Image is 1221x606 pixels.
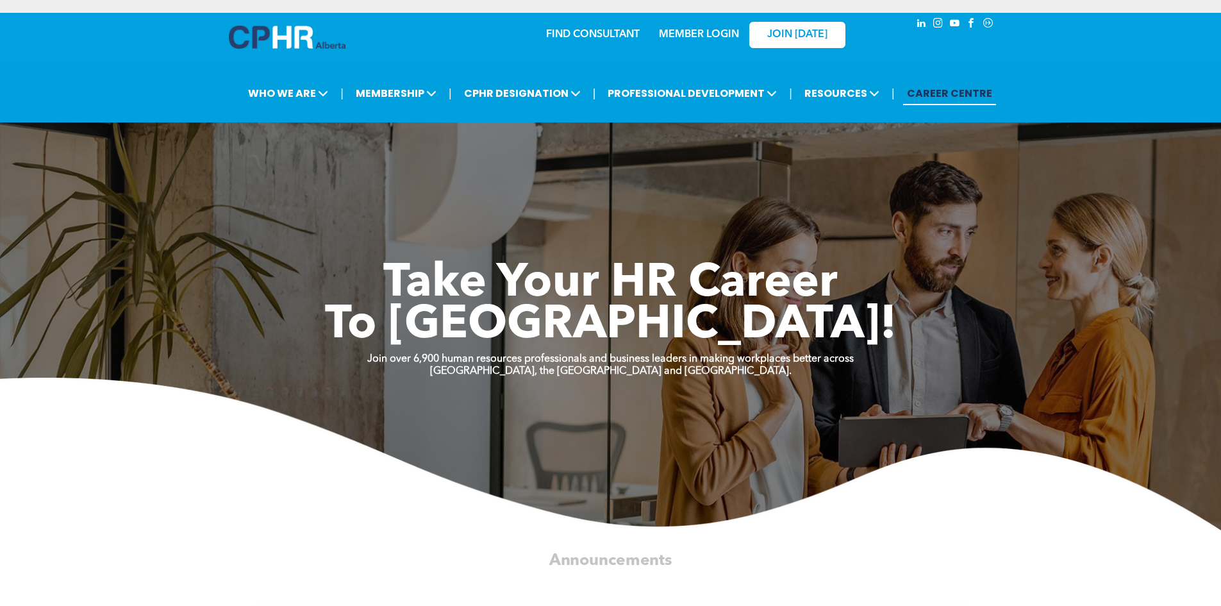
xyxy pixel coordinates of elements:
a: FIND CONSULTANT [546,29,640,40]
span: JOIN [DATE] [767,29,827,41]
span: To [GEOGRAPHIC_DATA]! [325,303,897,349]
li: | [789,80,792,106]
span: CPHR DESIGNATION [460,81,585,105]
span: WHO WE ARE [244,81,332,105]
li: | [449,80,452,106]
img: A blue and white logo for cp alberta [229,26,345,49]
span: RESOURCES [801,81,883,105]
a: youtube [948,16,962,33]
strong: [GEOGRAPHIC_DATA], the [GEOGRAPHIC_DATA] and [GEOGRAPHIC_DATA]. [430,366,792,376]
span: MEMBERSHIP [352,81,440,105]
span: Announcements [549,553,672,568]
li: | [593,80,596,106]
a: MEMBER LOGIN [659,29,739,40]
a: JOIN [DATE] [749,22,845,48]
strong: Join over 6,900 human resources professionals and business leaders in making workplaces better ac... [367,354,854,364]
span: PROFESSIONAL DEVELOPMENT [604,81,781,105]
a: linkedin [915,16,929,33]
a: CAREER CENTRE [903,81,996,105]
a: Social network [981,16,995,33]
a: facebook [965,16,979,33]
span: Take Your HR Career [383,261,838,307]
li: | [892,80,895,106]
li: | [340,80,344,106]
a: instagram [931,16,945,33]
